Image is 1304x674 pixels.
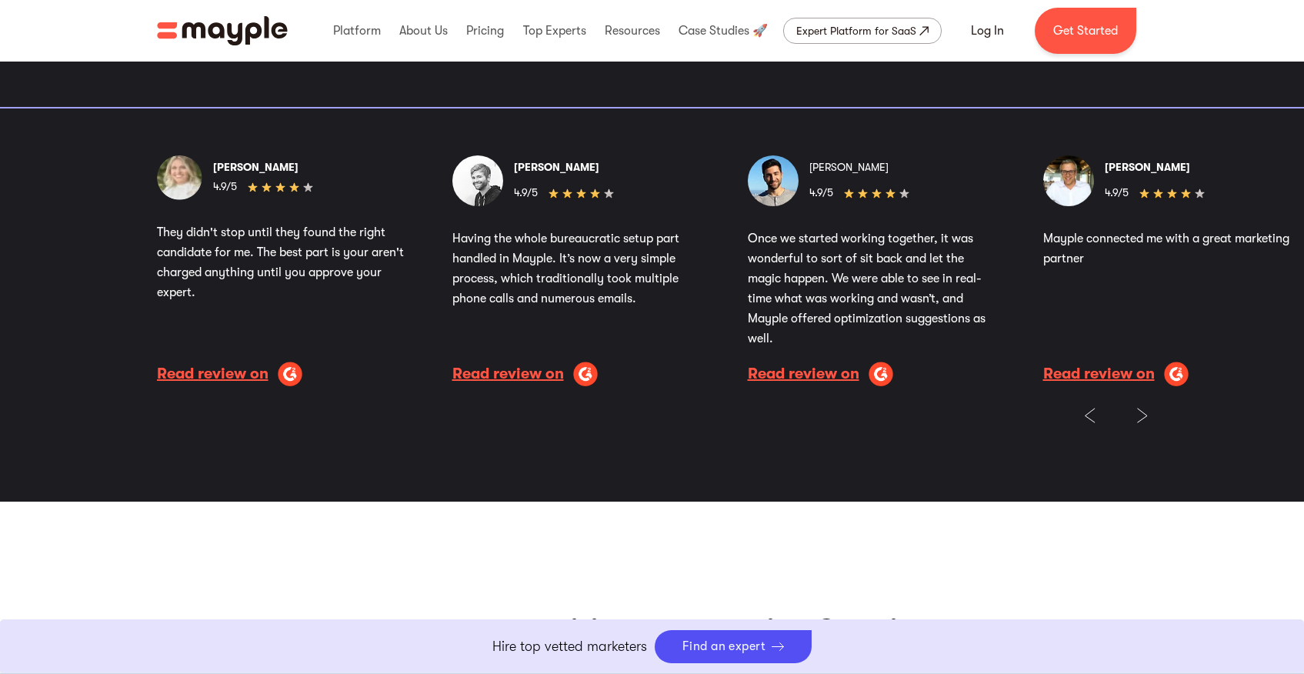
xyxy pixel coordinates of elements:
[952,12,1022,49] a: Log In
[783,18,942,44] a: Expert Platform for SaaS
[452,155,503,206] img: Nikolaus B.
[869,362,893,386] img: G2: Business Software and Services Reviews LOGO
[157,222,406,302] p: They didn't stop until they found the right candidate for me. The best part is your aren't charge...
[514,185,538,202] div: 4.9/5
[1043,229,1292,269] p: Mayple connected me with a great marketing partner
[514,161,599,173] strong: [PERSON_NAME]
[213,161,298,173] strong: [PERSON_NAME]
[462,6,508,55] div: Pricing
[1043,362,1292,386] a: Read review on
[452,229,702,309] p: Having the whole bureaucratic setup part handled in Mayple. It’s now a very simple process, which...
[1027,495,1304,674] iframe: Chat Widget
[1137,408,1148,423] img: Next slide
[1043,155,1292,386] div: 7 / 9
[213,179,237,195] div: 4.9/5
[1043,365,1155,382] p: Read review on
[452,365,564,382] p: Read review on
[157,155,406,386] div: 4 / 9
[809,185,833,202] div: 4.9/5
[809,159,918,175] div: [PERSON_NAME]
[1105,161,1190,173] strong: [PERSON_NAME]
[573,362,598,386] img: G2: Business Software and Services Reviews LOGO
[1105,185,1129,202] div: 4.9/5
[748,229,997,349] p: Once we started working together, it was wonderful to sort of sit back and let the magic happen. ...
[395,6,452,55] div: About Us
[157,16,288,45] a: home
[329,6,385,55] div: Platform
[796,22,916,40] div: Expert Platform for SaaS
[1043,155,1094,206] img: Keith L.
[452,155,702,386] div: 5 / 9
[601,6,664,55] div: Resources
[157,609,1148,652] h2: Mayple vs Traditional Marketing Solutions
[748,365,859,382] p: Read review on
[1084,408,1096,423] img: Previous slide
[157,155,202,200] img: Jordan R
[519,6,590,55] div: Top Experts
[157,362,406,386] a: Read review on
[157,16,288,45] img: Mayple logo
[1035,8,1136,54] a: Get Started
[452,362,702,386] a: Read review on
[748,155,799,206] img: Elhanan B.
[748,155,997,386] div: 6 / 9
[157,365,268,382] p: Read review on
[748,362,997,386] a: Read review on
[278,362,302,386] img: G2: Business Software and Services Reviews LOGO
[1164,362,1189,386] img: G2: Business Software and Services Reviews LOGO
